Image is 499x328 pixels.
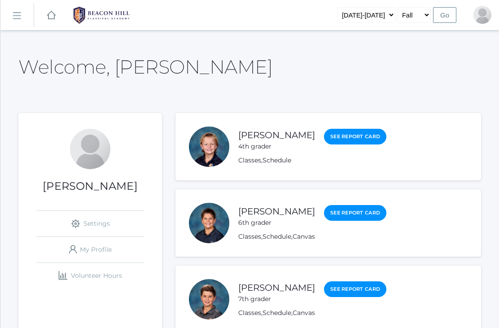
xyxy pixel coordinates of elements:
a: Classes [238,309,261,317]
div: Levi Beaty [189,127,229,167]
a: Settings [36,211,144,236]
a: Schedule [263,309,291,317]
div: , [238,156,386,165]
div: , , [238,308,386,318]
a: See Report Card [324,281,386,297]
a: Schedule [263,156,291,164]
a: [PERSON_NAME] [238,206,315,217]
a: Canvas [293,232,315,241]
a: Volunteer Hours [36,263,144,289]
h2: Welcome, [PERSON_NAME] [18,57,272,77]
div: Nathan Beaty [189,203,229,243]
img: BHCALogos-05-308ed15e86a5a0abce9b8dd61676a3503ac9727e845dece92d48e8588c001991.png [68,4,135,26]
a: [PERSON_NAME] [238,130,315,140]
div: , , [238,232,386,241]
input: Go [433,7,456,23]
div: Vivian Beaty [473,6,491,24]
a: Schedule [263,232,291,241]
h1: [PERSON_NAME] [18,180,162,192]
div: Vivian Beaty [70,129,110,169]
div: 4th grader [238,142,315,151]
a: Classes [238,232,261,241]
div: Caleb Beaty [189,279,229,319]
a: See Report Card [324,205,386,221]
a: [PERSON_NAME] [238,282,315,293]
a: My Profile [36,237,144,262]
a: Canvas [293,309,315,317]
a: See Report Card [324,129,386,144]
div: 7th grader [238,294,315,304]
a: Classes [238,156,261,164]
div: 6th grader [238,218,315,227]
